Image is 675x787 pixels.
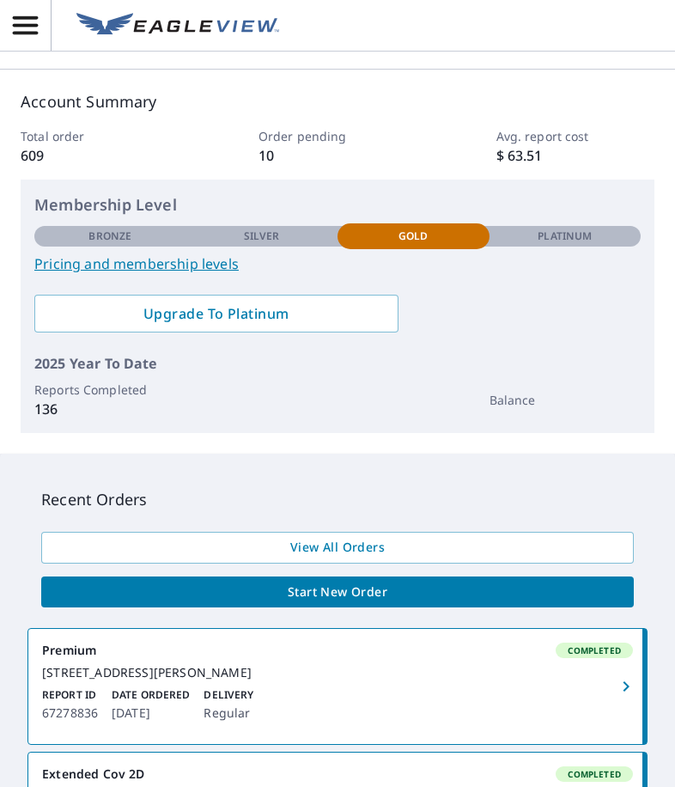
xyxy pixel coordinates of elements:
[204,703,253,723] p: Regular
[258,127,417,145] p: Order pending
[398,229,428,244] p: Gold
[21,127,179,145] p: Total order
[496,127,655,145] p: Avg. report cost
[34,353,641,374] p: 2025 Year To Date
[66,3,289,49] a: EV Logo
[557,768,631,780] span: Completed
[490,391,642,409] p: Balance
[538,229,592,244] p: Platinum
[55,537,620,558] span: View All Orders
[112,703,190,723] p: [DATE]
[112,687,190,703] p: Date Ordered
[41,577,634,608] a: Start New Order
[244,229,280,244] p: Silver
[41,488,634,511] p: Recent Orders
[34,381,186,399] p: Reports Completed
[496,145,655,166] p: $ 63.51
[34,295,398,332] a: Upgrade To Platinum
[41,532,634,564] a: View All Orders
[42,766,633,782] div: Extended Cov 2D
[28,629,647,744] a: PremiumCompleted[STREET_ADDRESS][PERSON_NAME]Report ID67278836Date Ordered[DATE]DeliveryRegular
[34,253,641,274] a: Pricing and membership levels
[88,229,131,244] p: Bronze
[557,644,631,656] span: Completed
[21,145,179,166] p: 609
[42,643,633,658] div: Premium
[258,145,417,166] p: 10
[34,193,641,217] p: Membership Level
[48,304,385,323] span: Upgrade To Platinum
[34,399,186,419] p: 136
[55,582,620,603] span: Start New Order
[42,703,98,723] p: 67278836
[76,13,279,39] img: EV Logo
[42,687,98,703] p: Report ID
[204,687,253,703] p: Delivery
[21,90,654,113] p: Account Summary
[42,665,633,680] div: [STREET_ADDRESS][PERSON_NAME]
